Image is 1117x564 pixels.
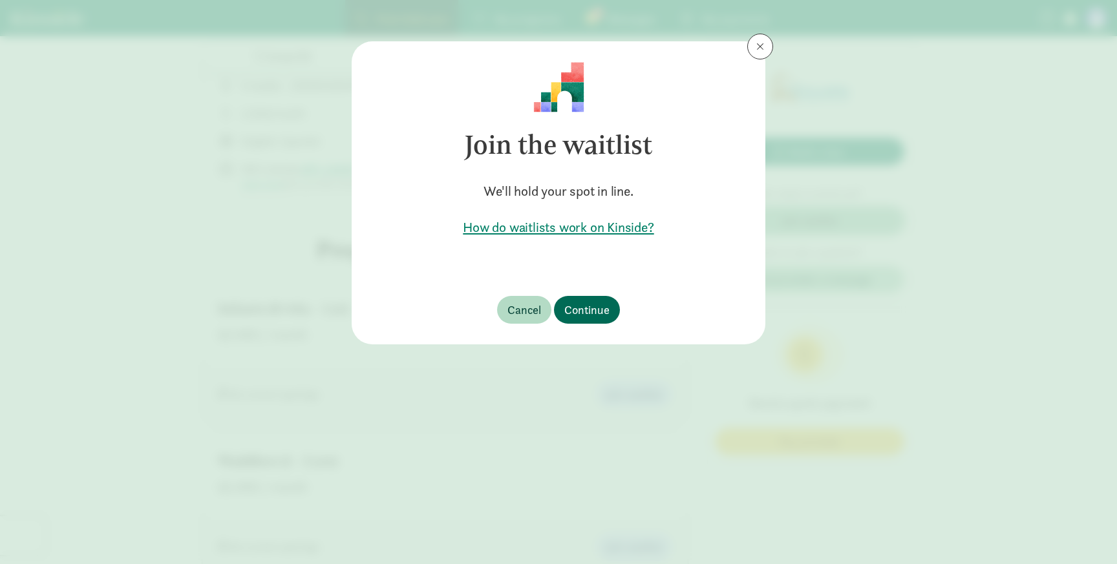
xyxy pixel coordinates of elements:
[554,296,620,324] button: Continue
[372,218,745,236] a: How do waitlists work on Kinside?
[507,301,541,319] span: Cancel
[372,182,745,200] h5: We'll hold your spot in line.
[497,296,551,324] button: Cancel
[564,301,610,319] span: Continue
[372,112,745,177] h3: Join the waitlist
